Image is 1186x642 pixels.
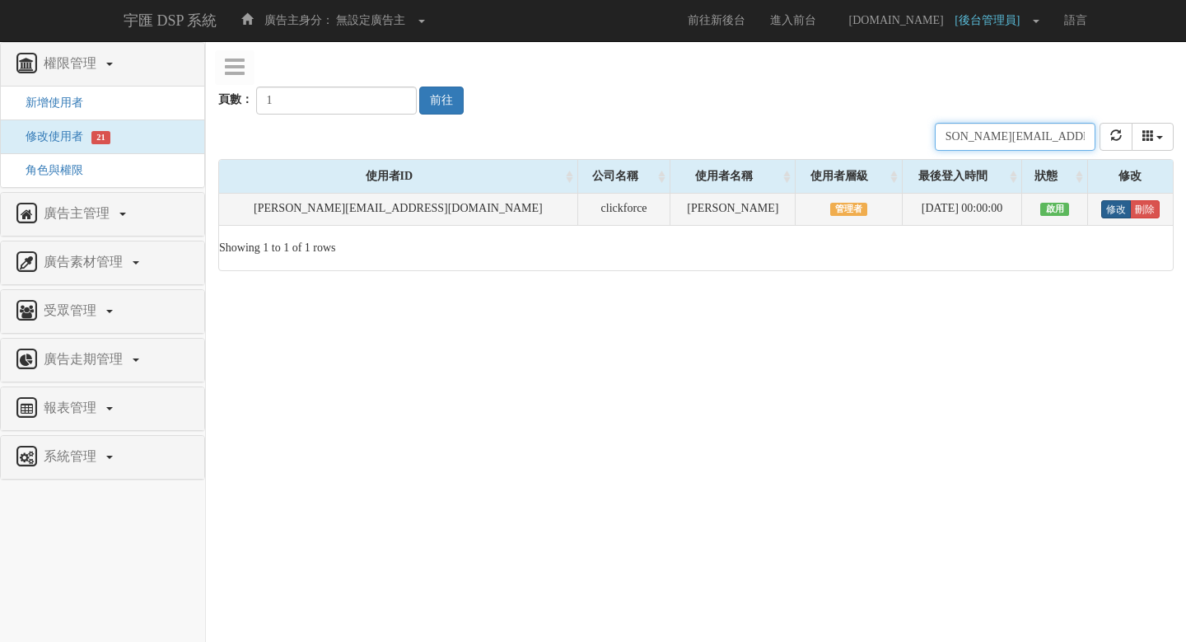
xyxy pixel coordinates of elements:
[13,347,192,373] a: 廣告走期管理
[336,14,405,26] span: 無設定廣告主
[13,51,192,77] a: 權限管理
[1088,160,1173,193] div: 修改
[219,160,577,193] div: 使用者ID
[40,206,118,220] span: 廣告主管理
[13,201,192,227] a: 廣告主管理
[1022,160,1086,193] div: 狀態
[1130,200,1160,218] a: 刪除
[218,91,253,108] label: 頁數：
[1132,123,1174,151] button: columns
[577,194,670,226] td: clickforce
[796,160,901,193] div: 使用者層級
[13,396,192,422] a: 報表管理
[935,123,1095,151] input: Search
[670,194,796,226] td: [PERSON_NAME]
[903,160,1022,193] div: 最後登入時間
[13,164,83,176] a: 角色與權限
[40,352,131,366] span: 廣告走期管理
[40,255,131,269] span: 廣告素材管理
[40,303,105,317] span: 受眾管理
[40,449,105,463] span: 系統管理
[219,194,577,226] td: [PERSON_NAME][EMAIL_ADDRESS][DOMAIN_NAME]
[40,401,105,415] span: 報表管理
[955,14,1028,26] span: [後台管理員]
[578,160,670,193] div: 公司名稱
[419,87,464,115] button: 前往
[670,160,795,193] div: 使用者名稱
[1101,200,1131,218] a: 修改
[13,444,192,471] a: 系統管理
[40,56,105,70] span: 權限管理
[13,250,192,276] a: 廣告素材管理
[13,298,192,325] a: 受眾管理
[902,194,1022,226] td: [DATE] 00:00:00
[1100,123,1132,151] button: refresh
[13,96,83,109] a: 新增使用者
[264,14,334,26] span: 廣告主身分：
[841,14,952,26] span: [DOMAIN_NAME]
[219,241,336,254] span: Showing 1 to 1 of 1 rows
[91,131,110,144] span: 21
[1132,123,1174,151] div: Columns
[830,203,868,216] span: 管理者
[1040,203,1069,216] span: 啟用
[13,130,83,143] a: 修改使用者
